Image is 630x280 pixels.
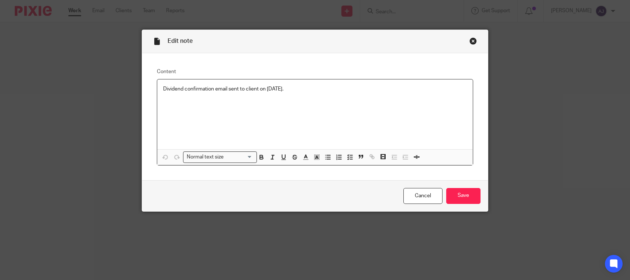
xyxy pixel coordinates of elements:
div: Close this dialog window [469,37,477,45]
a: Cancel [403,188,443,204]
label: Content [157,68,473,75]
div: Search for option [183,151,257,163]
span: Edit note [168,38,193,44]
span: Normal text size [185,153,225,161]
input: Save [446,188,481,204]
p: Dividend confirmation email sent to client on [DATE]. [163,85,467,93]
input: Search for option [226,153,252,161]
